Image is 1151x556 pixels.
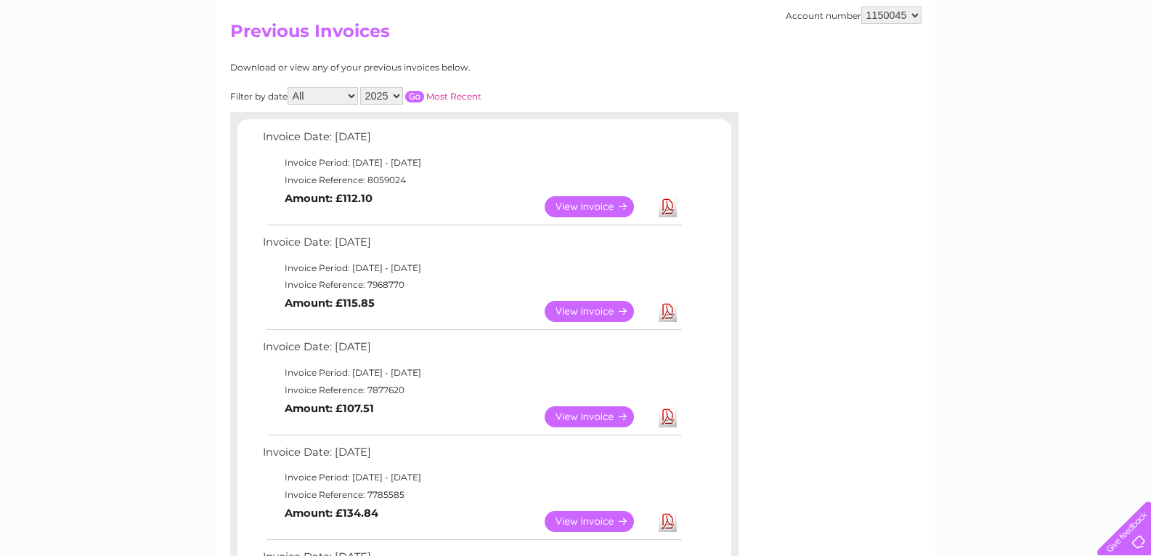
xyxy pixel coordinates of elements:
[1025,62,1046,73] a: Blog
[259,172,684,189] td: Invoice Reference: 8059024
[545,511,651,532] a: View
[285,192,373,205] b: Amount: £112.10
[972,62,1016,73] a: Telecoms
[659,511,677,532] a: Download
[426,91,481,102] a: Most Recent
[259,443,684,470] td: Invoice Date: [DATE]
[659,406,677,427] a: Download
[877,7,977,25] a: 0333 014 3131
[259,276,684,294] td: Invoice Reference: 7968770
[233,8,919,70] div: Clear Business is a trading name of Verastar Limited (registered in [GEOGRAPHIC_DATA] No. 3667643...
[932,62,964,73] a: Energy
[1103,62,1137,73] a: Log out
[659,196,677,217] a: Download
[259,154,684,172] td: Invoice Period: [DATE] - [DATE]
[40,38,114,82] img: logo.png
[545,196,651,217] a: View
[259,337,684,364] td: Invoice Date: [DATE]
[230,21,922,49] h2: Previous Invoices
[259,127,684,154] td: Invoice Date: [DATE]
[259,469,684,486] td: Invoice Period: [DATE] - [DATE]
[259,382,684,399] td: Invoice Reference: 7877620
[659,301,677,322] a: Download
[259,259,684,277] td: Invoice Period: [DATE] - [DATE]
[230,87,611,105] div: Filter by date
[786,7,922,24] div: Account number
[285,507,378,520] b: Amount: £134.84
[545,406,651,427] a: View
[1054,62,1090,73] a: Contact
[285,402,374,415] b: Amount: £107.51
[545,301,651,322] a: View
[230,63,611,73] div: Download or view any of your previous invoices below.
[285,297,375,310] b: Amount: £115.85
[259,233,684,259] td: Invoice Date: [DATE]
[895,62,923,73] a: Water
[259,364,684,382] td: Invoice Period: [DATE] - [DATE]
[259,486,684,504] td: Invoice Reference: 7785585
